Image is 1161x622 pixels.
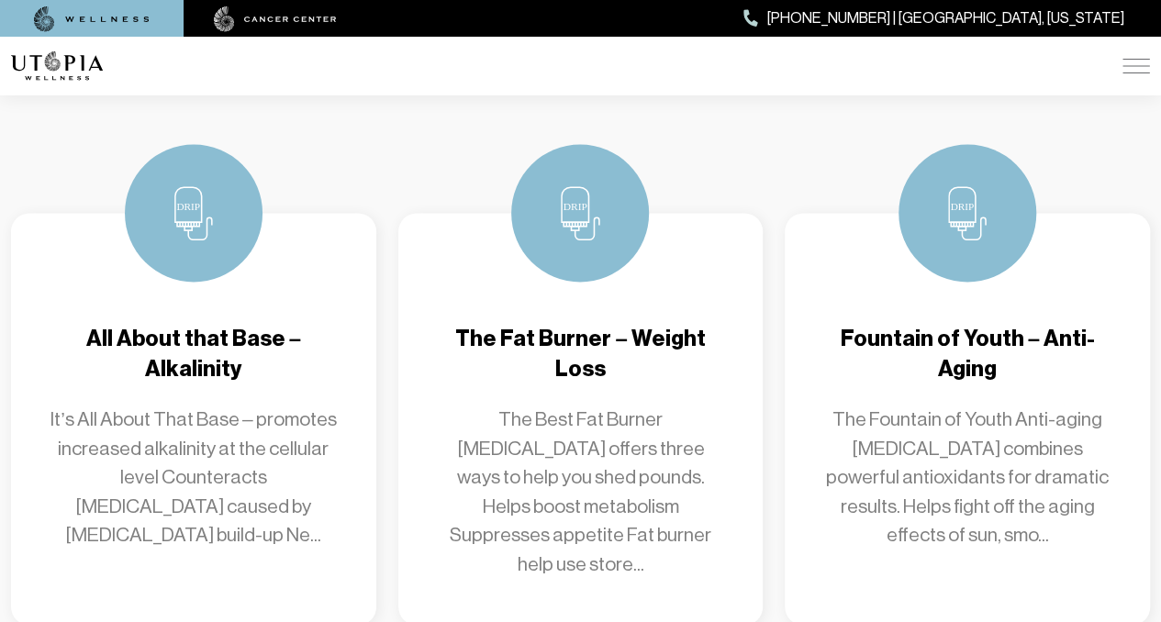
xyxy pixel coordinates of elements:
[48,323,340,383] h4: All About that Base – Alkalinity
[821,323,1113,383] h4: Fountain of Youth – Anti-Aging
[174,185,213,240] img: icon
[214,6,337,32] img: cancer center
[767,6,1124,30] span: [PHONE_NUMBER] | [GEOGRAPHIC_DATA], [US_STATE]
[34,6,150,32] img: wellness
[948,185,987,240] img: icon
[435,323,727,383] h4: The Fat Burner – Weight Loss
[11,51,103,81] img: logo
[1122,59,1150,73] img: icon-hamburger
[561,185,599,240] img: icon
[743,6,1124,30] a: [PHONE_NUMBER] | [GEOGRAPHIC_DATA], [US_STATE]
[48,405,340,550] p: It’s All About That Base – promotes increased alkalinity at the cellular level Counteracts [MEDIC...
[435,405,727,578] p: The Best Fat Burner [MEDICAL_DATA] offers three ways to help you shed pounds. Helps boost metabol...
[821,405,1113,550] p: The Fountain of Youth Anti-aging [MEDICAL_DATA] combines powerful antioxidants for dramatic resul...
